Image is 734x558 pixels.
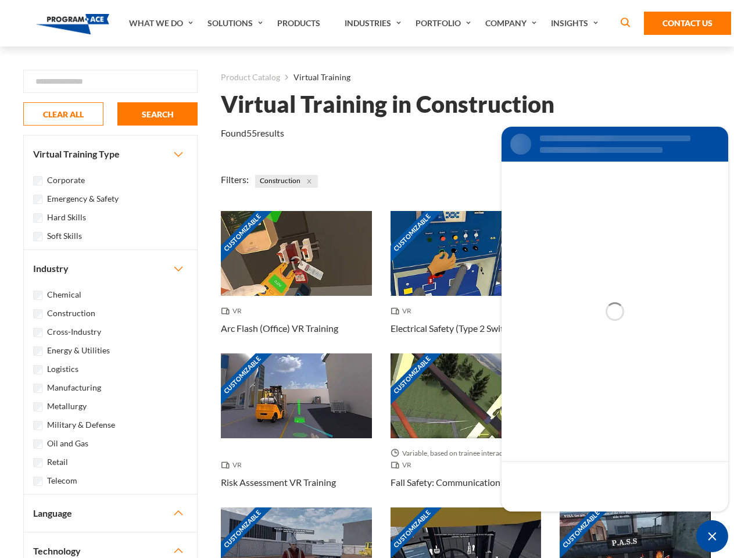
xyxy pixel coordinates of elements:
input: Oil and Gas [33,439,42,449]
span: Construction [255,175,318,188]
a: Customizable Thumbnail - Arc Flash (Office) VR Training VR Arc Flash (Office) VR Training [221,211,372,353]
label: Oil and Gas [47,437,88,450]
label: Military & Defense [47,419,115,431]
input: Military & Defense [33,421,42,430]
label: Chemical [47,288,81,301]
input: Metallurgy [33,402,42,412]
input: Emergency & Safety [33,195,42,204]
button: CLEAR ALL [23,102,103,126]
iframe: SalesIQ Chat Window [499,124,731,514]
label: Soft Skills [47,230,82,242]
input: Retail [33,458,42,467]
button: Industry [24,250,197,287]
a: Contact Us [644,12,731,35]
input: Corporate [33,176,42,185]
label: Manufacturing [47,381,101,394]
input: Cross-Industry [33,328,42,337]
input: Construction [33,309,42,319]
input: Telecom [33,477,42,486]
label: Cross-Industry [47,325,101,338]
h3: Electrical Safety (Type 2 Switchgear) VR Training [391,321,542,335]
span: Filters: [221,174,249,185]
a: Customizable Thumbnail - Fall Safety: Communication Towers VR Training Variable, based on trainee... [391,353,542,507]
label: Metallurgy [47,400,87,413]
span: VR [221,459,246,471]
span: Minimize live chat window [696,520,728,552]
span: VR [221,305,246,317]
h1: Virtual Training in Construction [221,94,554,115]
h3: Arc Flash (Office) VR Training [221,321,338,335]
label: Telecom [47,474,77,487]
nav: breadcrumb [221,70,711,85]
span: Variable, based on trainee interaction with each section. [391,448,542,459]
em: 55 [246,127,257,138]
span: VR [391,459,416,471]
button: Language [24,495,197,532]
img: Program-Ace [36,14,110,34]
a: Customizable Thumbnail - Electrical Safety (Type 2 Switchgear) VR Training VR Electrical Safety (... [391,211,542,353]
input: Hard Skills [33,213,42,223]
a: Product Catalog [221,70,280,85]
span: VR [391,305,416,317]
li: Virtual Training [280,70,350,85]
label: Hard Skills [47,211,86,224]
label: Construction [47,307,95,320]
input: Soft Skills [33,232,42,241]
label: Logistics [47,363,78,375]
input: Manufacturing [33,384,42,393]
label: Energy & Utilities [47,344,110,357]
input: Chemical [33,291,42,300]
label: Retail [47,456,68,468]
h3: Risk Assessment VR Training [221,475,336,489]
div: Chat Widget [696,520,728,552]
h3: Fall Safety: Communication Towers VR Training [391,475,542,489]
input: Logistics [33,365,42,374]
a: Customizable Thumbnail - Risk Assessment VR Training VR Risk Assessment VR Training [221,353,372,507]
label: Corporate [47,174,85,187]
button: Close [303,175,316,188]
label: Emergency & Safety [47,192,119,205]
button: Virtual Training Type [24,135,197,173]
input: Energy & Utilities [33,346,42,356]
p: Found results [221,126,284,140]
